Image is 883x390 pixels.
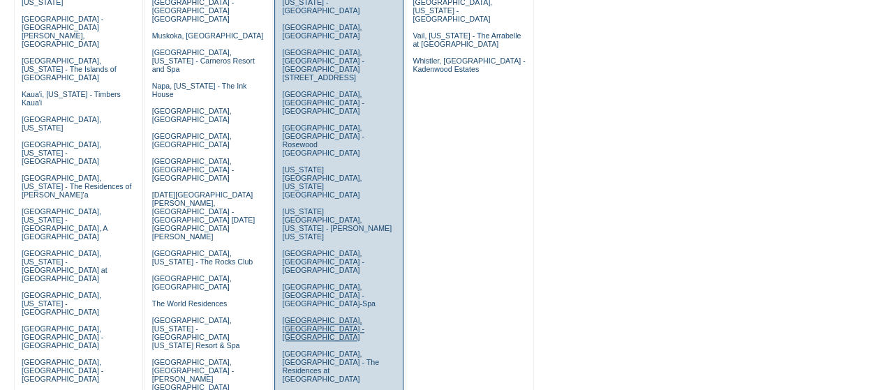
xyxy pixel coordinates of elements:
a: Kaua'i, [US_STATE] - Timbers Kaua'i [22,90,121,107]
a: [GEOGRAPHIC_DATA], [US_STATE] - [GEOGRAPHIC_DATA] [22,291,101,316]
a: [GEOGRAPHIC_DATA], [US_STATE] - Carneros Resort and Spa [152,48,255,73]
a: [GEOGRAPHIC_DATA], [GEOGRAPHIC_DATA] - [GEOGRAPHIC_DATA] [282,249,364,274]
a: [GEOGRAPHIC_DATA], [US_STATE] - [GEOGRAPHIC_DATA] [22,140,101,165]
a: Whistler, [GEOGRAPHIC_DATA] - Kadenwood Estates [413,57,525,73]
a: [GEOGRAPHIC_DATA], [GEOGRAPHIC_DATA] - [GEOGRAPHIC_DATA] [22,324,103,350]
a: [GEOGRAPHIC_DATA], [GEOGRAPHIC_DATA] [152,107,232,123]
a: [GEOGRAPHIC_DATA], [GEOGRAPHIC_DATA] - The Residences at [GEOGRAPHIC_DATA] [282,350,379,383]
a: [GEOGRAPHIC_DATA], [GEOGRAPHIC_DATA] - [GEOGRAPHIC_DATA][STREET_ADDRESS] [282,48,364,82]
a: Vail, [US_STATE] - The Arrabelle at [GEOGRAPHIC_DATA] [413,31,521,48]
a: [DATE][GEOGRAPHIC_DATA][PERSON_NAME], [GEOGRAPHIC_DATA] - [GEOGRAPHIC_DATA] [DATE][GEOGRAPHIC_DAT... [152,190,255,241]
a: [GEOGRAPHIC_DATA], [GEOGRAPHIC_DATA] [282,23,362,40]
a: Muskoka, [GEOGRAPHIC_DATA] [152,31,263,40]
a: [GEOGRAPHIC_DATA], [GEOGRAPHIC_DATA] - [GEOGRAPHIC_DATA]-Spa [282,283,375,308]
a: [GEOGRAPHIC_DATA], [US_STATE] [22,115,101,132]
a: [GEOGRAPHIC_DATA], [GEOGRAPHIC_DATA] - [GEOGRAPHIC_DATA] [22,358,103,383]
a: [GEOGRAPHIC_DATA], [US_STATE] - [GEOGRAPHIC_DATA] [US_STATE] Resort & Spa [152,316,240,350]
a: [GEOGRAPHIC_DATA], [GEOGRAPHIC_DATA] - Rosewood [GEOGRAPHIC_DATA] [282,123,364,157]
a: [GEOGRAPHIC_DATA], [US_STATE] - The Residences of [PERSON_NAME]'a [22,174,132,199]
a: [GEOGRAPHIC_DATA], [GEOGRAPHIC_DATA] [152,274,232,291]
a: [GEOGRAPHIC_DATA], [US_STATE] - [GEOGRAPHIC_DATA], A [GEOGRAPHIC_DATA] [22,207,107,241]
a: [US_STATE][GEOGRAPHIC_DATA], [US_STATE] - [PERSON_NAME] [US_STATE] [282,207,392,241]
a: [GEOGRAPHIC_DATA], [GEOGRAPHIC_DATA] [152,132,232,149]
a: Napa, [US_STATE] - The Ink House [152,82,247,98]
a: [GEOGRAPHIC_DATA], [US_STATE] - The Islands of [GEOGRAPHIC_DATA] [22,57,117,82]
a: [GEOGRAPHIC_DATA], [GEOGRAPHIC_DATA] - [GEOGRAPHIC_DATA] [152,157,234,182]
a: [US_STATE][GEOGRAPHIC_DATA], [US_STATE][GEOGRAPHIC_DATA] [282,165,362,199]
a: [GEOGRAPHIC_DATA], [GEOGRAPHIC_DATA] - [GEOGRAPHIC_DATA] [282,316,364,341]
a: [GEOGRAPHIC_DATA], [US_STATE] - [GEOGRAPHIC_DATA] at [GEOGRAPHIC_DATA] [22,249,107,283]
a: [GEOGRAPHIC_DATA] - [GEOGRAPHIC_DATA][PERSON_NAME], [GEOGRAPHIC_DATA] [22,15,103,48]
a: [GEOGRAPHIC_DATA], [GEOGRAPHIC_DATA] - [GEOGRAPHIC_DATA] [282,90,364,115]
a: The World Residences [152,299,228,308]
a: [GEOGRAPHIC_DATA], [US_STATE] - The Rocks Club [152,249,253,266]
